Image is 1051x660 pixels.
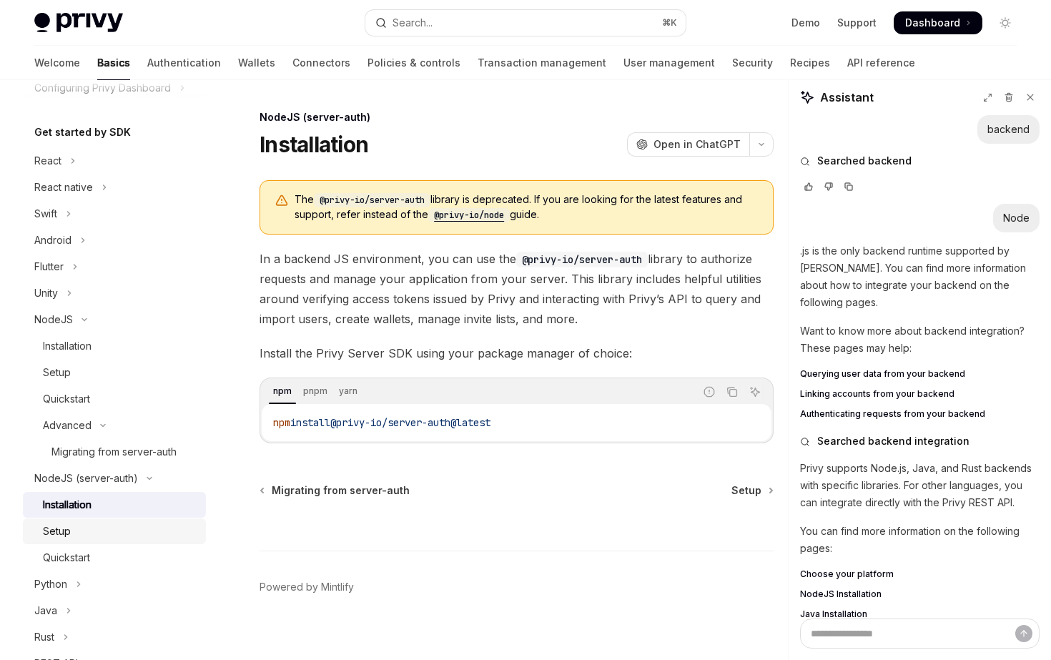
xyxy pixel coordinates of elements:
button: Searched backend integration [800,434,1040,448]
button: Toggle Flutter section [23,254,206,280]
button: Toggle Rust section [23,624,206,650]
a: Setup [23,360,206,385]
div: Android [34,232,71,249]
button: Toggle Java section [23,598,206,624]
span: Java Installation [800,609,867,620]
span: Choose your platform [800,568,894,580]
div: React native [34,179,93,196]
span: Open in ChatGPT [653,137,741,152]
button: Toggle dark mode [994,11,1017,34]
div: Quickstart [43,390,90,408]
button: Toggle Android section [23,227,206,253]
button: Open search [365,10,685,36]
span: install [290,416,330,429]
button: Toggle Unity section [23,280,206,306]
h1: Installation [260,132,368,157]
a: Setup [731,483,772,498]
div: Rust [34,629,54,646]
span: ⌘ K [662,17,677,29]
span: NodeJS Installation [800,588,882,600]
button: Toggle Python section [23,571,206,597]
a: Authentication [147,46,221,80]
a: Welcome [34,46,80,80]
textarea: Ask a question... [800,619,1040,649]
a: Authenticating requests from your backend [800,408,1040,420]
span: @privy-io/server-auth@latest [330,416,490,429]
button: Vote that response was good [800,179,817,194]
div: Swift [34,205,57,222]
a: Wallets [238,46,275,80]
code: @privy-io/node [428,208,510,222]
div: Quickstart [43,549,90,566]
a: Demo [791,16,820,30]
button: Toggle Advanced section [23,413,206,438]
h5: Get started by SDK [34,124,131,141]
a: Support [837,16,877,30]
div: Installation [43,338,92,355]
a: Java Installation [800,609,1040,620]
a: @privy-io/node [428,208,510,220]
div: React [34,152,61,169]
button: Toggle React native section [23,174,206,200]
p: You can find more information on the following pages: [800,523,1040,557]
a: Migrating from server-auth [261,483,410,498]
img: light logo [34,13,123,33]
div: Python [34,576,67,593]
span: Searched backend [817,154,912,168]
div: backend [987,122,1030,137]
svg: Warning [275,194,289,208]
div: npm [269,383,296,400]
a: Powered by Mintlify [260,580,354,594]
p: .js is the only backend runtime supported by [PERSON_NAME]. You can find more information about h... [800,242,1040,311]
button: Copy chat response [840,179,857,194]
span: Setup [731,483,761,498]
a: User management [623,46,715,80]
code: @privy-io/server-auth [314,193,430,207]
a: Connectors [292,46,350,80]
a: Installation [23,492,206,518]
span: Searched backend integration [817,434,969,448]
a: Quickstart [23,545,206,571]
div: yarn [335,383,362,400]
div: Migrating from server-auth [51,443,177,460]
div: Installation [43,496,92,513]
div: NodeJS (server-auth) [260,110,774,124]
a: Migrating from server-auth [23,439,206,465]
a: Setup [23,518,206,544]
span: Authenticating requests from your backend [800,408,985,420]
div: Flutter [34,258,64,275]
a: Policies & controls [367,46,460,80]
code: @privy-io/server-auth [516,252,648,267]
a: Installation [23,333,206,359]
div: pnpm [299,383,332,400]
a: Recipes [790,46,830,80]
button: Report incorrect code [700,383,719,401]
span: Dashboard [905,16,960,30]
a: Quickstart [23,386,206,412]
div: Search... [393,14,433,31]
div: NodeJS (server-auth) [34,470,138,487]
a: Querying user data from your backend [800,368,1040,380]
a: Linking accounts from your backend [800,388,1040,400]
span: Install the Privy Server SDK using your package manager of choice: [260,343,774,363]
button: Copy the contents from the code block [723,383,741,401]
div: Setup [43,364,71,381]
div: Java [34,602,57,619]
p: Privy supports Node.js, Java, and Rust backends with specific libraries. For other languages, you... [800,460,1040,511]
a: Basics [97,46,130,80]
div: Unity [34,285,58,302]
a: API reference [847,46,915,80]
a: Dashboard [894,11,982,34]
button: Ask AI [746,383,764,401]
button: Toggle Swift section [23,201,206,227]
a: Security [732,46,773,80]
button: Searched backend [800,154,1040,168]
span: Migrating from server-auth [272,483,410,498]
p: Want to know more about backend integration? These pages may help: [800,322,1040,357]
a: NodeJS Installation [800,588,1040,600]
span: npm [273,416,290,429]
a: Choose your platform [800,568,1040,580]
div: NodeJS [34,311,73,328]
button: Vote that response was not good [820,179,837,194]
button: Toggle NodeJS section [23,307,206,333]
